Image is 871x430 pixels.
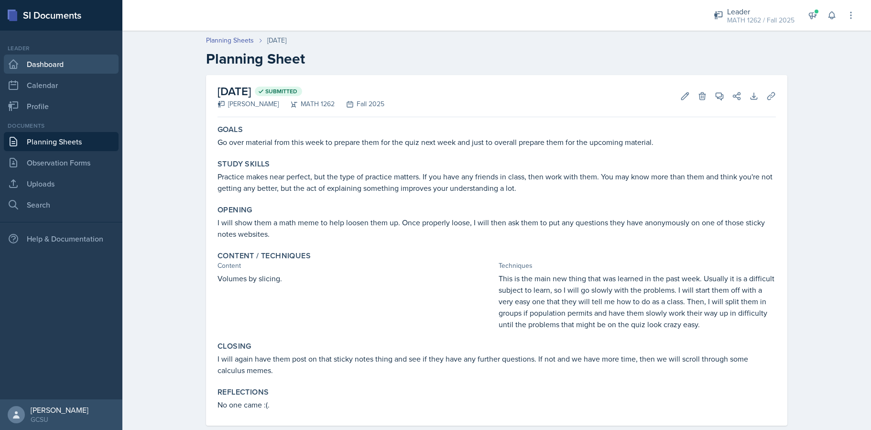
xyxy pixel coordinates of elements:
label: Content / Techniques [218,251,311,261]
a: Observation Forms [4,153,119,172]
div: Documents [4,121,119,130]
label: Opening [218,205,252,215]
h2: [DATE] [218,83,384,100]
div: Leader [4,44,119,53]
div: Fall 2025 [335,99,384,109]
p: Go over material from this week to prepare them for the quiz next week and just to overall prepar... [218,136,776,148]
div: [PERSON_NAME] [31,405,88,415]
p: Practice makes near perfect, but the type of practice matters. If you have any friends in class, ... [218,171,776,194]
div: [DATE] [267,35,286,45]
label: Study Skills [218,159,270,169]
p: This is the main new thing that was learned in the past week. Usually it is a difficult subject t... [499,273,776,330]
div: MATH 1262 [279,99,335,109]
h2: Planning Sheet [206,50,787,67]
a: Planning Sheets [206,35,254,45]
p: Volumes by slicing. [218,273,495,284]
div: Leader [727,6,795,17]
label: Closing [218,342,251,351]
p: I will again have them post on that sticky notes thing and see if they have any further questions... [218,353,776,376]
p: I will show them a math meme to help loosen them up. Once properly loose, I will then ask them to... [218,217,776,240]
a: Uploads [4,174,119,193]
label: Goals [218,125,243,134]
div: Techniques [499,261,776,271]
a: Calendar [4,76,119,95]
a: Profile [4,97,119,116]
a: Planning Sheets [4,132,119,151]
p: No one came :(. [218,399,776,410]
a: Search [4,195,119,214]
div: Help & Documentation [4,229,119,248]
span: Submitted [265,88,297,95]
a: Dashboard [4,55,119,74]
div: GCSU [31,415,88,424]
div: [PERSON_NAME] [218,99,279,109]
div: Content [218,261,495,271]
div: MATH 1262 / Fall 2025 [727,15,795,25]
label: Reflections [218,387,269,397]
